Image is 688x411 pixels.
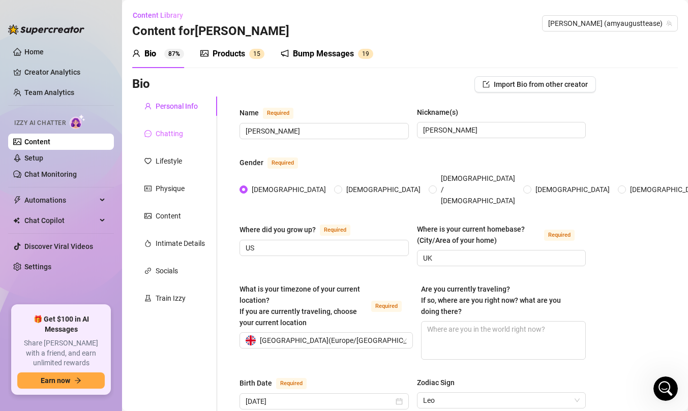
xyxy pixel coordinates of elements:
div: Bio [144,48,156,60]
span: 1 [253,50,257,57]
input: Nickname(s) [423,124,578,136]
div: Close [178,4,197,22]
span: Are you currently traveling? If so, where are you right now? what are you doing there? [421,285,561,315]
span: picture [200,49,208,57]
span: user [144,103,152,110]
span: message [144,130,152,137]
span: Share [PERSON_NAME] with a friend, and earn unlimited rewards [17,338,105,368]
div: Lifestyle [156,155,182,167]
span: [DEMOGRAPHIC_DATA] [531,184,614,195]
span: Required [276,378,307,389]
h3: Content for [PERSON_NAME] [132,23,289,40]
span: arrow-right [74,377,81,384]
span: [DEMOGRAPHIC_DATA] [248,184,330,195]
span: 13 articles [10,261,47,272]
span: user [132,49,140,57]
span: Content Library [133,11,183,19]
span: Required [544,230,575,241]
a: Setup [24,154,43,162]
div: Chatting [156,128,183,139]
input: Where did you grow up? [246,242,401,254]
span: Home [15,342,36,350]
p: Onboarding to Supercreator [10,81,181,91]
div: Gender [240,157,263,168]
span: News [168,342,188,350]
input: Name [246,125,401,137]
img: logo-BBDzfeDw.svg [8,24,84,35]
div: Socials [156,265,178,276]
button: Content Library [132,7,191,23]
img: AI Chatter [70,114,85,129]
div: Search for helpSearch for help [7,26,197,46]
span: 1 [362,50,366,57]
span: thunderbolt [13,196,21,204]
button: News [153,317,203,358]
p: Izzy - AI Chatter [10,120,181,131]
h3: Bio [132,76,150,92]
span: 5 articles [10,93,43,104]
span: What is your timezone of your current location? If you are currently traveling, choose your curre... [240,285,360,327]
label: Birth Date [240,377,318,389]
span: Messages [59,342,94,350]
span: 🎁 Get $100 in AI Messages [17,314,105,334]
p: Learn about the Supercreator platform and its features [10,185,181,207]
span: 5 [257,50,260,57]
label: Name [240,107,305,119]
span: import [483,81,490,88]
span: 3 articles [10,146,43,156]
p: Getting Started [10,68,181,79]
p: Billing [10,288,181,299]
div: Physique [156,183,185,194]
span: 2 articles [10,313,43,324]
label: Gender [240,156,309,169]
div: Birth Date [240,377,272,389]
p: Frequently Asked Questions [10,236,181,246]
a: Discover Viral Videos [24,242,93,250]
button: Earn nowarrow-right [17,372,105,389]
input: Where is your current homebase? (City/Area of your home) [423,252,578,264]
span: notification [281,49,289,57]
span: Help [118,342,136,350]
span: idcard [144,185,152,192]
span: [DEMOGRAPHIC_DATA] / [DEMOGRAPHIC_DATA] [437,173,519,206]
span: [GEOGRAPHIC_DATA] ( Europe/[GEOGRAPHIC_DATA] ) [260,333,428,348]
span: Required [371,301,402,312]
a: Team Analytics [24,88,74,97]
span: 9 [366,50,369,57]
span: Chat Copilot [24,212,97,229]
input: Search for help [7,26,197,46]
label: Where is your current homebase? (City/Area of your home) [417,224,586,246]
span: Earn now [41,376,70,385]
span: Amy (amyaugusttease) [548,16,672,31]
a: Content [24,138,50,146]
span: Required [320,225,350,236]
button: Messages [51,317,102,358]
div: Bump Messages [293,48,354,60]
div: Where is your current homebase? (City/Area of your home) [417,224,541,246]
a: Home [24,48,44,56]
label: Where did you grow up? [240,224,362,236]
div: Products [213,48,245,60]
div: Personal Info [156,101,198,112]
p: Answers to your common questions [10,248,181,259]
p: CRM, Chatting and Management Tools [10,173,181,183]
div: Where did you grow up? [240,224,316,235]
div: Nickname(s) [417,107,458,118]
label: Zodiac Sign [417,377,462,388]
input: Birth Date [246,396,394,407]
p: Pricing and billing [10,301,181,311]
span: team [666,20,672,26]
sup: 15 [249,49,264,59]
h1: Help [89,5,116,22]
img: Chat Copilot [13,217,20,224]
button: Import Bio from other creator [474,76,596,92]
span: heart [144,157,152,165]
a: Settings [24,263,51,271]
span: Import Bio from other creator [494,80,588,88]
label: Nickname(s) [417,107,465,118]
span: Leo [423,393,580,408]
span: Required [267,157,298,169]
a: Creator Analytics [24,64,106,80]
button: Help [102,317,153,358]
div: Train Izzy [156,293,186,304]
